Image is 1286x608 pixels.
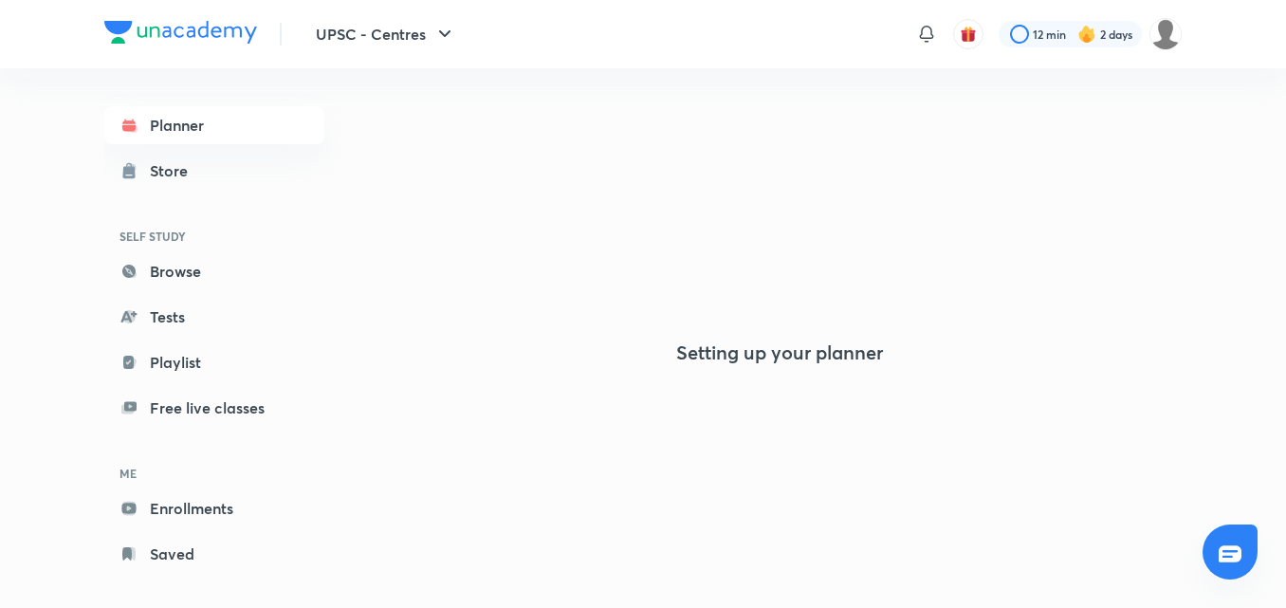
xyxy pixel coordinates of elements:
[104,343,324,381] a: Playlist
[104,457,324,489] h6: ME
[104,535,324,573] a: Saved
[104,489,324,527] a: Enrollments
[1149,18,1182,50] img: Abhijeet Srivastav
[676,341,883,364] h4: Setting up your planner
[104,21,257,44] img: Company Logo
[104,106,324,144] a: Planner
[304,15,468,53] button: UPSC - Centres
[960,26,977,43] img: avatar
[104,252,324,290] a: Browse
[104,298,324,336] a: Tests
[104,21,257,48] a: Company Logo
[104,389,324,427] a: Free live classes
[150,159,199,182] div: Store
[104,220,324,252] h6: SELF STUDY
[953,19,983,49] button: avatar
[104,152,324,190] a: Store
[1077,25,1096,44] img: streak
